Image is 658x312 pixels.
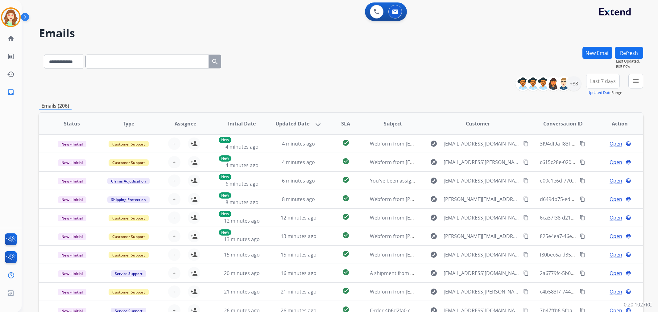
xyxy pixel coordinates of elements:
[430,232,437,240] mat-icon: explore
[430,251,437,258] mat-icon: explore
[586,113,643,134] th: Action
[228,120,256,127] span: Initial Date
[430,269,437,277] mat-icon: explore
[219,192,231,199] p: New
[58,289,86,295] span: New - Initial
[175,120,196,127] span: Assignee
[540,233,634,240] span: 825e4ea7-46eb-4c32-8ada-3a21d0f4c60d
[566,76,581,91] div: +88
[610,195,622,203] span: Open
[370,233,548,240] span: Webform from [PERSON_NAME][EMAIL_ADDRESS][DOMAIN_NAME] on [DATE]
[224,236,260,243] span: 13 minutes ago
[224,251,260,258] span: 15 minutes ago
[444,214,519,221] span: [EMAIL_ADDRESS][DOMAIN_NAME]
[173,195,176,203] span: +
[226,180,259,187] span: 6 minutes ago
[610,269,622,277] span: Open
[580,196,585,202] mat-icon: content_copy
[58,141,86,147] span: New - Initial
[342,158,350,165] mat-icon: check_circle
[580,178,585,183] mat-icon: content_copy
[586,74,620,88] button: Last 7 days
[281,233,317,240] span: 13 minutes ago
[342,287,350,294] mat-icon: check_circle
[342,250,350,257] mat-icon: check_circle
[190,251,198,258] mat-icon: person_add
[341,120,350,127] span: SLA
[610,214,622,221] span: Open
[7,53,14,60] mat-icon: list_alt
[616,64,643,69] span: Just now
[282,159,315,166] span: 4 minutes ago
[281,214,317,221] span: 12 minutes ago
[282,177,315,184] span: 6 minutes ago
[190,158,198,166] mat-icon: person_add
[444,288,519,295] span: [EMAIL_ADDRESS][PERSON_NAME][DOMAIN_NAME]
[173,232,176,240] span: +
[342,195,350,202] mat-icon: check_circle
[626,233,631,239] mat-icon: language
[370,177,563,184] span: You've been assigned a new service order: d31c0789-4d78-493c-9c5d-e72ca788f91e
[282,196,315,203] span: 8 minutes ago
[314,120,322,127] mat-icon: arrow_downward
[540,140,629,147] span: 3f94df9a-f83f-461a-8c24-3ce5c1e7ee56
[444,232,519,240] span: [PERSON_NAME][EMAIL_ADDRESS][DOMAIN_NAME]
[58,196,86,203] span: New - Initial
[587,90,611,95] button: Updated Date
[107,196,150,203] span: Shipping Protection
[168,211,180,224] button: +
[173,140,176,147] span: +
[111,270,146,277] span: Service Support
[219,229,231,236] p: New
[580,252,585,257] mat-icon: content_copy
[444,269,519,277] span: [EMAIL_ADDRESS][DOMAIN_NAME]
[190,140,198,147] mat-icon: person_add
[109,252,149,258] span: Customer Support
[370,251,510,258] span: Webform from [EMAIL_ADDRESS][DOMAIN_NAME] on [DATE]
[173,158,176,166] span: +
[190,195,198,203] mat-icon: person_add
[226,143,259,150] span: 4 minutes ago
[610,140,622,147] span: Open
[224,288,260,295] span: 21 minutes ago
[168,285,180,298] button: +
[168,138,180,150] button: +
[370,140,510,147] span: Webform from [EMAIL_ADDRESS][DOMAIN_NAME] on [DATE]
[7,88,14,96] mat-icon: inbox
[58,178,86,184] span: New - Initial
[2,9,19,26] img: avatar
[580,159,585,165] mat-icon: content_copy
[370,196,586,203] span: Webform from [PERSON_NAME][EMAIL_ADDRESS][PERSON_NAME][DOMAIN_NAME] on [DATE]
[430,195,437,203] mat-icon: explore
[370,270,494,277] span: A shipment from order #US65421 has been delivered
[342,139,350,146] mat-icon: check_circle
[211,58,219,65] mat-icon: search
[626,196,631,202] mat-icon: language
[444,140,519,147] span: [EMAIL_ADDRESS][DOMAIN_NAME]
[540,159,634,166] span: c615c28e-020e-4ca2-918b-a1e54a369ec1
[58,270,86,277] span: New - Initial
[168,248,180,261] button: +
[58,215,86,221] span: New - Initial
[523,178,529,183] mat-icon: content_copy
[430,214,437,221] mat-icon: explore
[173,214,176,221] span: +
[430,288,437,295] mat-icon: explore
[173,288,176,295] span: +
[590,80,616,82] span: Last 7 days
[123,120,134,127] span: Type
[444,251,519,258] span: [EMAIL_ADDRESS][DOMAIN_NAME]
[168,174,180,187] button: +
[626,289,631,294] mat-icon: language
[109,289,149,295] span: Customer Support
[430,158,437,166] mat-icon: explore
[626,252,631,257] mat-icon: language
[523,270,529,276] mat-icon: content_copy
[173,177,176,184] span: +
[615,47,643,59] button: Refresh
[582,47,612,59] button: New Email
[219,174,231,180] p: New
[540,177,635,184] span: e00c1e6d-7709-4a25-b3ec-62301a2dda59
[616,59,643,64] span: Last Updated:
[219,211,231,217] p: New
